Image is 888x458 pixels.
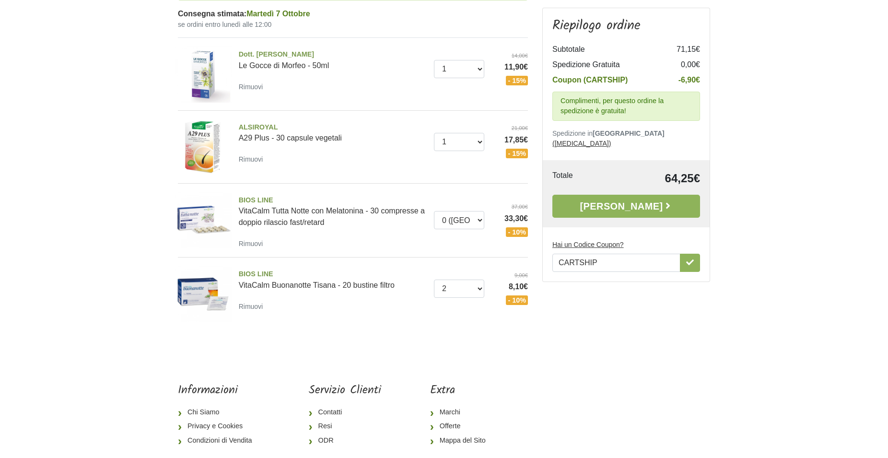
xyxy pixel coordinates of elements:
td: Totale [552,170,607,187]
span: Dott. [PERSON_NAME] [239,49,427,60]
span: Martedì 7 Ottobre [246,10,310,18]
a: Rimuovi [239,300,267,312]
img: VitaCalm Tutta Notte con Melatonina - 30 compresse a doppio rilascio fast/retard [175,191,232,248]
a: BIOS LINEVitaCalm Tutta Notte con Melatonina - 30 compresse a doppio rilascio fast/retard [239,195,427,227]
del: 14,00€ [491,52,528,60]
span: ALSIROYAL [239,122,427,133]
small: Rimuovi [239,303,263,310]
span: - 10% [506,227,528,237]
label: Hai un Codice Coupon? [552,240,624,250]
td: Spedizione Gratuita [552,57,662,72]
span: - 15% [506,76,528,85]
div: Complimenti, per questo ordine la spedizione è gratuita! [552,92,700,121]
small: Rimuovi [239,83,263,91]
a: Rimuovi [239,153,267,165]
a: ([MEDICAL_DATA]) [552,140,611,147]
td: -6,90€ [662,72,700,88]
span: BIOS LINE [239,195,427,206]
h3: Riepilogo ordine [552,18,700,34]
u: Hai un Codice Coupon? [552,241,624,248]
span: 8,10€ [491,281,528,293]
h5: Servizio Clienti [309,384,381,398]
span: - 15% [506,149,528,158]
small: se ordini entro lunedì alle 12:00 [178,20,528,30]
a: ODR [309,434,381,448]
b: [GEOGRAPHIC_DATA] [593,129,665,137]
span: 33,30€ [491,213,528,224]
small: Rimuovi [239,240,263,247]
a: Rimuovi [239,237,267,249]
td: Coupon (CARTSHIP) [552,72,662,88]
a: Offerte [430,419,493,434]
a: ALSIROYALA29 Plus - 30 capsule vegetali [239,122,427,142]
input: Hai un Codice Coupon? [552,254,680,272]
a: Marchi [430,405,493,420]
img: VitaCalm Buonanotte Tisana - 20 bustine filtro [175,265,232,322]
small: Rimuovi [239,155,263,163]
a: Privacy e Cookies [178,419,259,434]
a: Mappa del Sito [430,434,493,448]
a: Contatti [309,405,381,420]
a: Dott. [PERSON_NAME]Le Gocce di Morfeo - 50ml [239,49,427,70]
del: 9,00€ [491,271,528,280]
a: Chi Siamo [178,405,259,420]
div: Consegna stimata: [178,8,528,20]
img: A29 Plus - 30 capsule vegetali [175,118,232,176]
a: [PERSON_NAME] [552,195,700,218]
a: BIOS LINEVitaCalm Buonanotte Tisana - 20 bustine filtro [239,269,427,289]
span: 11,90€ [491,61,528,73]
td: Subtotale [552,42,662,57]
td: 71,15€ [662,42,700,57]
del: 21,00€ [491,124,528,132]
span: BIOS LINE [239,269,427,280]
td: 64,25€ [607,170,700,187]
p: Spedizione in [552,129,700,149]
h5: Informazioni [178,384,259,398]
td: 0,00€ [662,57,700,72]
a: Resi [309,419,381,434]
a: Rimuovi [239,81,267,93]
a: Condizioni di Vendita [178,434,259,448]
img: Le Gocce di Morfeo - 50ml [175,46,232,103]
h5: Extra [430,384,493,398]
iframe: fb:page Facebook Social Plugin [542,384,710,417]
del: 37,00€ [491,203,528,211]
span: 17,85€ [491,134,528,146]
span: - 10% [506,295,528,305]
